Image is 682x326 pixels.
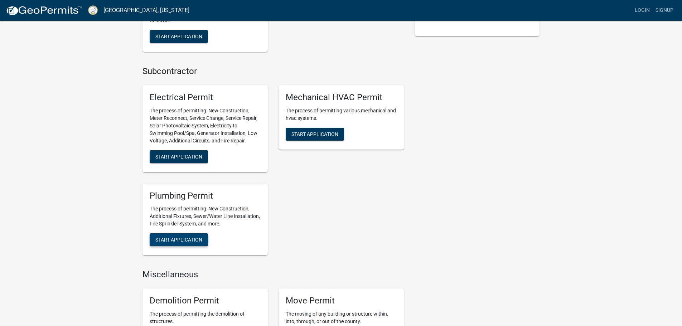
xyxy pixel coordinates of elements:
[286,92,397,103] h5: Mechanical HVAC Permit
[88,5,98,15] img: Putnam County, Georgia
[150,92,261,103] h5: Electrical Permit
[150,107,261,145] p: The process of permitting: New Construction, Meter Reconnect, Service Change, Service Repair, Sol...
[286,128,344,141] button: Start Application
[155,154,202,159] span: Start Application
[286,296,397,306] h5: Move Permit
[150,30,208,43] button: Start Application
[155,237,202,243] span: Start Application
[155,33,202,39] span: Start Application
[653,4,676,17] a: Signup
[286,107,397,122] p: The process of permitting various mechanical and hvac systems.
[142,269,404,280] h4: Miscellaneous
[150,205,261,228] p: The process of permitting: New Construction, Additional Fixtures, Sewer/Water Line Installation, ...
[286,310,397,325] p: The moving of any building or structure within, into, through, or out of the county.
[291,131,338,137] span: Start Application
[150,296,261,306] h5: Demolition Permit
[142,66,404,77] h4: Subcontractor
[150,310,261,325] p: The process of permitting the demolition of structures.
[150,233,208,246] button: Start Application
[150,191,261,201] h5: Plumbing Permit
[632,4,653,17] a: Login
[150,150,208,163] button: Start Application
[103,4,189,16] a: [GEOGRAPHIC_DATA], [US_STATE]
